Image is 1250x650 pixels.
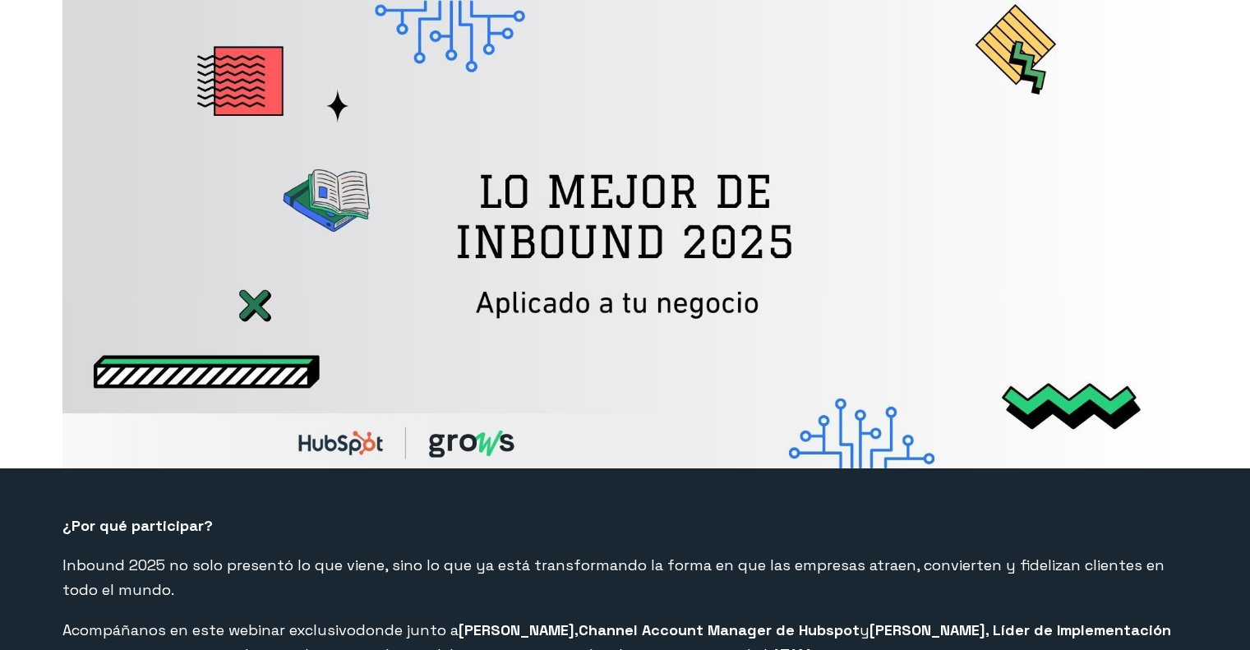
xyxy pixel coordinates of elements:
span: ¿Por qué participar? [62,516,213,535]
span: Inbound 2025 no solo presentó lo que viene, sino lo que ya está transformando la forma en que las... [62,555,1165,599]
strong: [PERSON_NAME], [459,620,579,639]
span: Channel Account Manager de Hubspot [579,620,860,639]
span: Acompáñanos en este webinar exclusivo [62,620,356,639]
